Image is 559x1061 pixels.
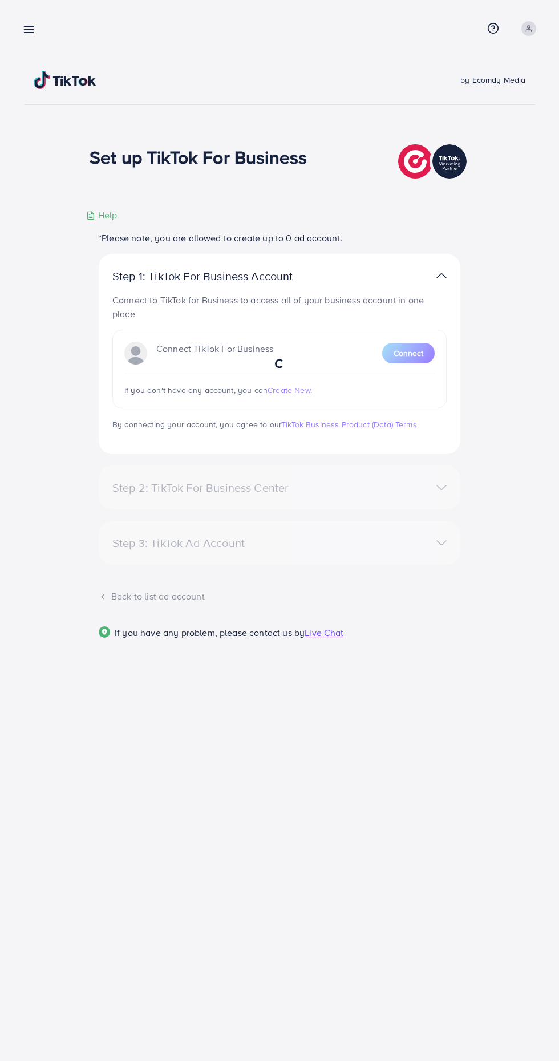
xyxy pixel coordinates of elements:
div: Help [86,209,118,222]
img: TikTok [34,71,96,89]
img: Popup guide [99,626,110,638]
span: by Ecomdy Media [460,74,525,86]
p: Step 1: TikTok For Business Account [112,269,329,283]
span: If you have any problem, please contact us by [115,626,305,639]
img: TikTok partner [398,141,469,181]
h1: Set up TikTok For Business [90,146,307,168]
p: *Please note, you are allowed to create up to 0 ad account. [99,231,460,245]
span: Live Chat [305,626,343,639]
div: Back to list ad account [99,590,460,603]
img: TikTok partner [436,268,447,284]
